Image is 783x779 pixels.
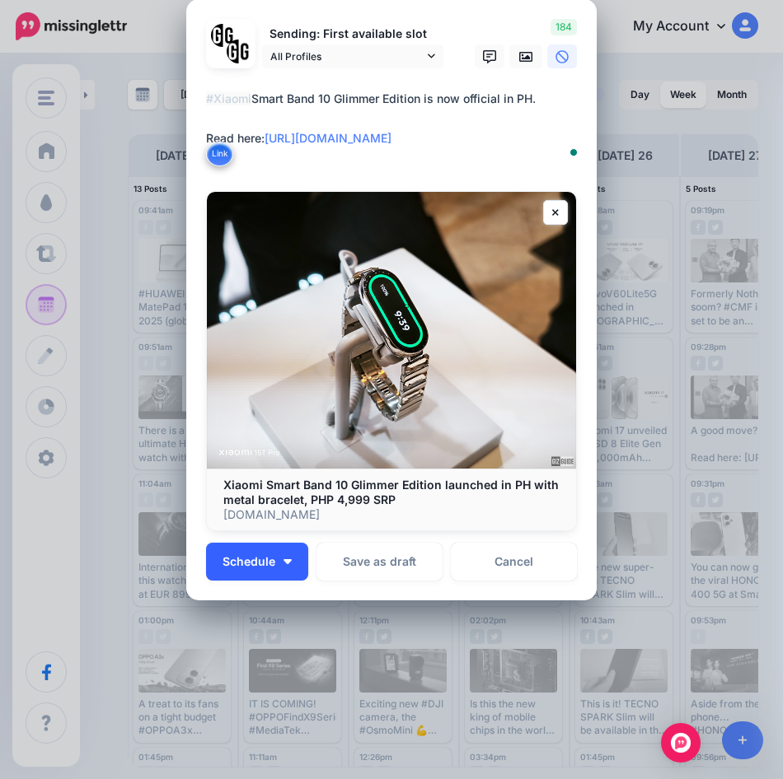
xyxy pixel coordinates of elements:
p: [DOMAIN_NAME] [223,507,560,522]
img: JT5sWCfR-79925.png [227,40,251,63]
div: Open Intercom Messenger [661,723,701,763]
img: arrow-down-white.png [284,559,292,564]
span: Schedule [223,556,275,567]
a: All Profiles [262,44,443,68]
span: 184 [551,19,577,35]
img: Xiaomi Smart Band 10 Glimmer Edition launched in PH with metal bracelet, PHP 4,999 SRP [207,192,576,469]
button: Save as draft [316,543,443,581]
textarea: To enrich screen reader interactions, please activate Accessibility in Grammarly extension settings [206,89,585,168]
b: Xiaomi Smart Band 10 Glimmer Edition launched in PH with metal bracelet, PHP 4,999 SRP [223,478,559,506]
img: 353459792_649996473822713_4483302954317148903_n-bsa138318.png [211,24,235,48]
p: Sending: First available slot [262,25,443,44]
span: All Profiles [270,48,424,65]
button: Schedule [206,543,308,581]
a: Cancel [451,543,577,581]
div: Smart Band 10 Glimmer Edition is now official in PH. Read here: [206,89,585,148]
button: Link [206,142,233,166]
